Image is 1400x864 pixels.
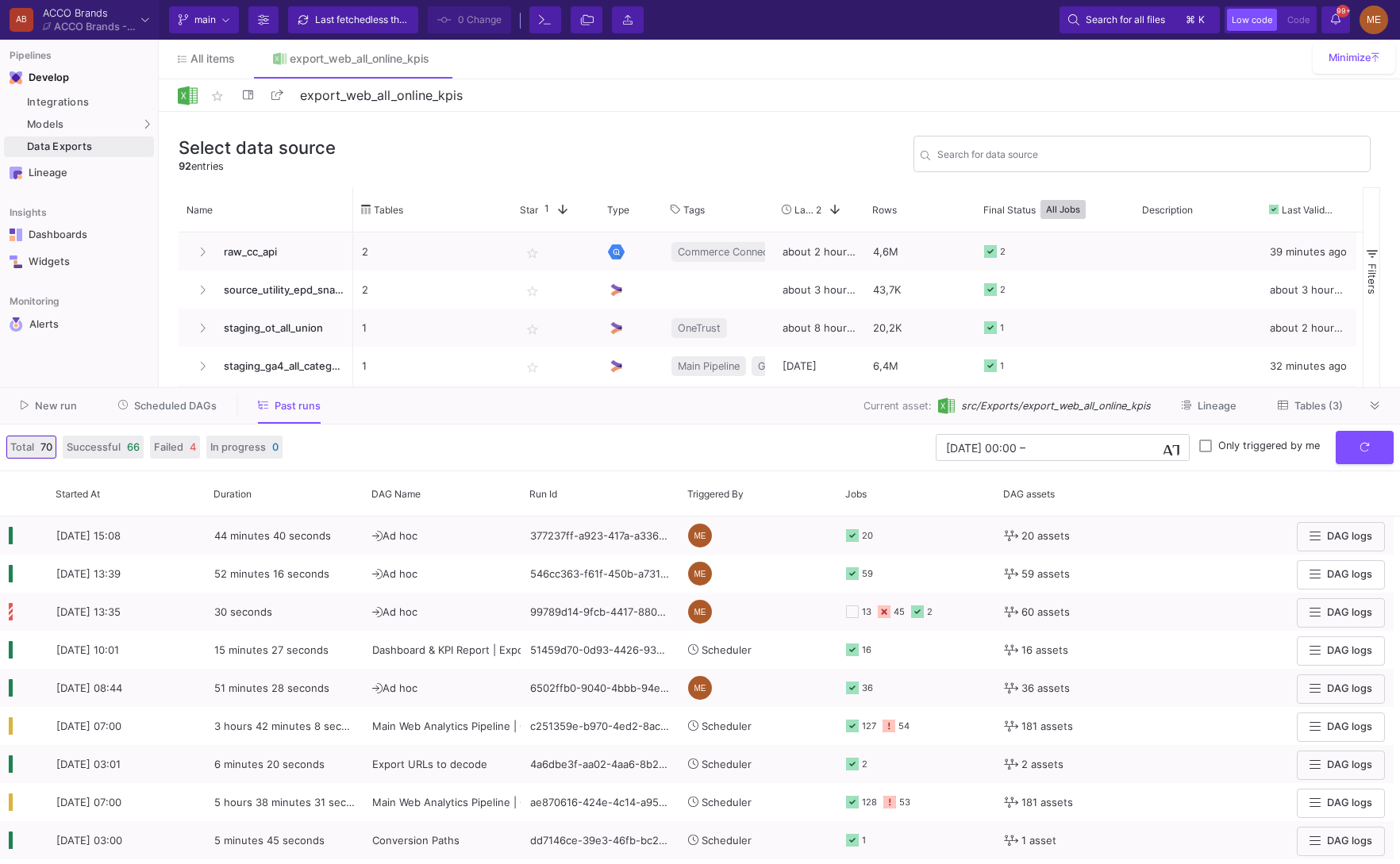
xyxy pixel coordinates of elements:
[1327,682,1372,694] span: DAG logs
[683,204,705,216] span: Tags
[1021,555,1070,593] span: 59 assets
[894,593,905,631] div: 45
[1021,708,1073,745] span: 181 assets
[946,441,1017,454] input: Start datetime
[56,682,122,694] span: [DATE] 08:44
[816,204,821,216] span: 2
[521,669,679,707] div: 6502ffb0-9040-4bbb-94ef-d63ce2072ec8
[608,358,625,374] img: UI Model
[1021,746,1063,783] span: 2 assets
[1327,758,1372,770] span: DAG logs
[1218,440,1320,452] span: Only triggered by me
[1003,488,1055,500] span: DAG assets
[29,167,132,179] div: Lineage
[1021,632,1068,669] span: 16 assets
[134,400,217,412] span: Scheduled DAGs
[4,136,154,157] a: Data Exports
[372,567,417,580] span: Ad hoc
[2,394,96,418] button: New run
[774,232,864,271] div: about 2 hours ago
[1297,789,1385,818] button: DAG logs
[213,488,252,500] span: Duration
[1327,835,1372,847] span: DAG logs
[288,6,418,33] button: Last fetchedless than a minute ago
[688,600,712,624] div: ME
[872,204,897,216] span: Rows
[371,13,470,25] span: less than a minute ago
[1297,827,1385,856] button: DAG logs
[774,347,864,385] div: [DATE]
[214,233,344,271] span: raw_cc_api
[214,758,325,770] span: 6 minutes 20 seconds
[1021,822,1056,859] span: 1 asset
[1327,720,1372,732] span: DAG logs
[1000,348,1004,385] div: 1
[214,348,344,385] span: staging_ga4_all_categorize
[1327,530,1372,542] span: DAG logs
[1021,670,1070,707] span: 36 assets
[1337,5,1349,17] span: 99+
[1261,271,1356,309] div: about 3 hours ago
[1186,10,1195,29] span: ⌘
[608,244,625,260] img: Google BigQuery
[362,309,503,347] p: 1
[927,593,933,631] div: 2
[214,605,272,618] span: 30 seconds
[214,834,325,847] span: 5 minutes 45 seconds
[371,488,421,500] span: DAG Name
[56,488,100,500] span: Started At
[1261,385,1356,423] div: about 3 hours ago
[1198,10,1205,29] span: k
[179,159,336,174] div: entries
[1020,441,1025,454] span: –
[899,784,910,821] div: 53
[214,529,331,542] span: 44 minutes 40 seconds
[862,784,877,821] div: 128
[239,394,340,418] button: Past runs
[688,562,712,586] div: ME
[187,204,213,216] span: Name
[702,834,752,847] span: Scheduler
[1181,10,1211,29] button: ⌘k
[4,65,154,90] mat-expansion-panel-header: Navigation iconDevelop
[210,440,266,455] span: In progress
[521,821,679,859] div: dd7146ce-39e3-46fb-bc22-71f1dcfe4123
[214,567,329,580] span: 52 minutes 16 seconds
[1162,394,1256,418] button: Lineage
[961,398,1151,413] span: src/Exports/export_web_all_online_kpis
[521,745,679,783] div: 4a6dbe3f-aa02-4aa6-8b2c-2beba8b361fb
[1261,347,1356,385] div: 32 minutes ago
[40,440,52,455] span: 70
[1297,598,1385,628] button: DAG logs
[10,228,22,241] img: Navigation icon
[29,71,52,84] div: Develop
[362,348,503,385] p: 1
[4,311,154,338] a: Navigation iconAlerts
[1287,14,1310,25] span: Code
[10,255,22,268] img: Navigation icon
[56,605,121,618] span: [DATE] 13:35
[6,436,56,459] button: Total70
[1086,8,1165,32] span: Search for all files
[10,317,23,332] img: Navigation icon
[208,86,227,106] mat-icon: star_border
[35,400,77,412] span: New run
[1327,644,1372,656] span: DAG logs
[521,555,679,593] div: 546cc363-f61f-450b-a731-830eb40e3ad0
[864,385,975,423] div: 24,1M
[54,21,135,32] div: ACCO Brands - Main
[27,140,150,153] div: Data Exports
[1040,200,1086,219] button: All Jobs
[56,758,121,770] span: [DATE] 03:01
[372,643,574,656] span: Dashboard & KPI Report | Export Refresh
[362,233,503,271] p: 2
[1029,441,1133,454] input: End datetime
[1294,400,1343,412] span: Tables (3)
[372,605,417,618] span: Ad hoc
[774,309,864,347] div: about 8 hours ago
[372,758,487,770] span: Export URLs to decode
[214,682,329,694] span: 51 minutes 28 seconds
[520,204,538,216] span: Star
[521,631,679,669] div: 51459d70-0d93-4426-934f-67d8d06745a8
[1261,309,1356,347] div: about 2 hours ago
